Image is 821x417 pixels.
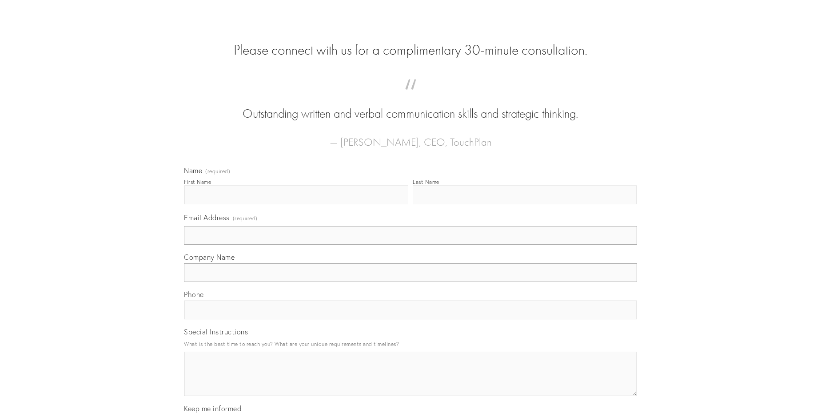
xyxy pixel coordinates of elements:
span: Email Address [184,213,230,222]
p: What is the best time to reach you? What are your unique requirements and timelines? [184,338,637,350]
span: (required) [233,212,258,224]
span: “ [198,88,623,105]
h2: Please connect with us for a complimentary 30-minute consultation. [184,42,637,59]
div: Last Name [413,179,439,185]
span: Keep me informed [184,404,241,413]
span: (required) [205,169,230,174]
blockquote: Outstanding written and verbal communication skills and strategic thinking. [198,88,623,123]
span: Special Instructions [184,327,248,336]
div: First Name [184,179,211,185]
span: Phone [184,290,204,299]
span: Company Name [184,253,235,262]
span: Name [184,166,202,175]
figcaption: — [PERSON_NAME], CEO, TouchPlan [198,123,623,151]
